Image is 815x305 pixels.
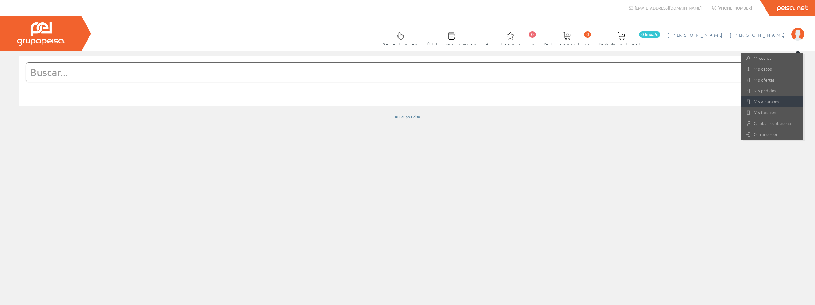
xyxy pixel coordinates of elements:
a: Mis facturas [741,107,803,118]
span: [PHONE_NUMBER] [717,5,752,11]
span: Últimas compras [427,41,476,47]
a: Mis pedidos [741,85,803,96]
a: Últimas compras [421,27,479,50]
div: © Grupo Peisa [19,114,796,120]
span: [EMAIL_ADDRESS][DOMAIN_NAME] [635,5,702,11]
a: Selectores [377,27,421,50]
span: Pedido actual [599,41,643,47]
span: 0 [584,31,591,38]
a: [PERSON_NAME] [PERSON_NAME] [667,27,804,33]
a: Mis albaranes [741,96,803,107]
input: Buscar... [26,63,773,82]
a: Mi cuenta [741,53,803,64]
span: 0 línea/s [639,31,660,38]
a: Mis datos [741,64,803,74]
a: Mis ofertas [741,74,803,85]
span: [PERSON_NAME] [PERSON_NAME] [667,32,788,38]
a: Cambiar contraseña [741,118,803,129]
a: Cerrar sesión [741,129,803,140]
img: Grupo Peisa [17,22,65,46]
span: Selectores [383,41,417,47]
span: 0 [529,31,536,38]
span: Art. favoritos [486,41,534,47]
span: Ped. favoritos [544,41,590,47]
